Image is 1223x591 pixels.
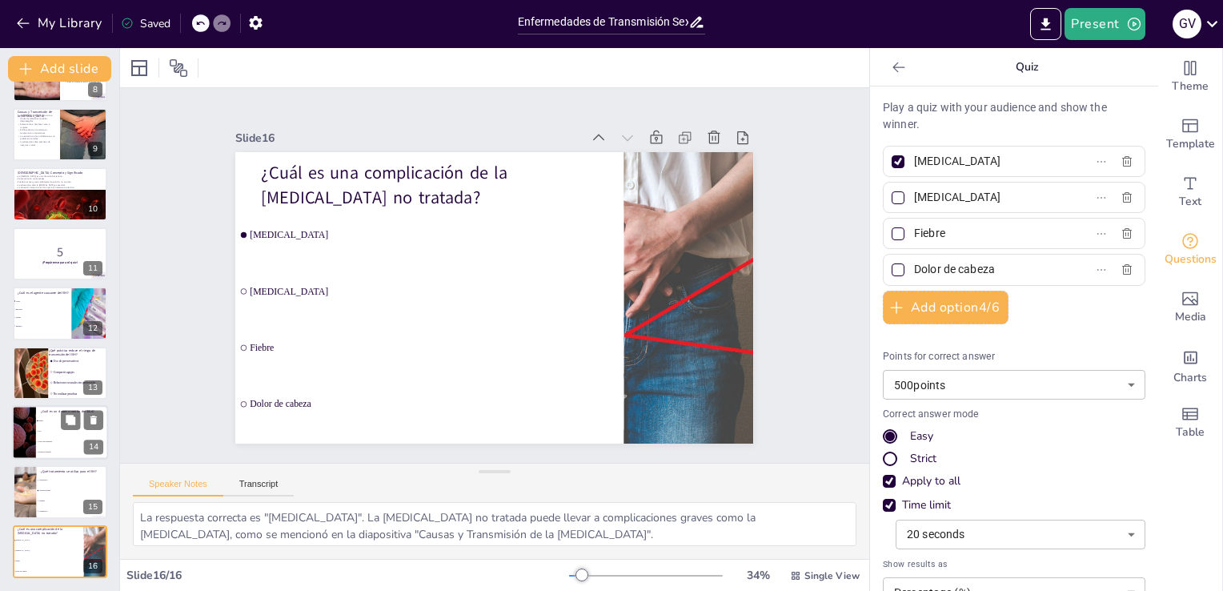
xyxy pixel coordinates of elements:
[38,430,107,432] span: Tos
[65,80,102,83] p: Buscar tratamiento es fundamental.
[910,451,936,467] div: Strict
[1030,8,1061,40] button: Export to PowerPoint
[83,380,102,395] div: 13
[883,99,1145,133] p: Play a quiz with your audience and show the winner.
[243,316,612,366] span: Fiebre
[54,370,105,373] span: Compartir agujas
[42,260,77,264] strong: ¡Prepárense para el quiz!
[54,359,105,362] span: Uso de preservativos
[15,180,100,183] p: Puede provocar graves problemas de salud si no se trata.
[121,16,170,31] div: Saved
[223,479,295,497] button: Transcript
[914,258,1063,281] input: Opción 4
[902,473,960,489] div: Apply to all
[238,372,607,422] span: Dolor de cabeza
[883,473,1145,489] div: Apply to all
[84,440,103,454] div: 14
[883,370,1145,400] div: 500 points
[13,227,107,280] div: 11
[1175,308,1206,326] span: Media
[13,347,107,400] div: 13
[13,287,107,340] div: 12
[18,123,55,129] p: Afecta tanto a hombres como a mujeres.
[896,520,1145,549] div: 20 seconds
[914,186,1063,209] input: Opción 2
[38,440,107,443] span: Dolor de estómago
[54,380,105,384] span: Relaciones sexuales sin protección
[83,500,102,514] div: 15
[88,82,102,97] div: 8
[1158,279,1222,336] div: Add images, graphics, shapes or video
[914,222,1063,245] input: Opción 3
[1173,10,1201,38] div: G V
[18,170,102,175] p: [DEMOGRAPHIC_DATA]: Concepto y Significado
[883,451,1145,467] div: Strict
[12,405,108,460] div: 14
[18,129,55,135] p: El diagnóstico y tratamiento temprano son importantes.
[18,243,102,261] p: 5
[41,469,102,474] p: ¿Qué tratamiento se utiliza para el VIH?
[1172,78,1209,95] span: Theme
[883,408,1145,422] p: Correct answer mode
[84,410,103,429] button: Delete Slide
[38,451,107,453] span: Erupción cutánea
[804,569,860,582] span: Single View
[15,186,100,189] p: La detección temprana es clave para el tratamiento efectivo.
[13,525,107,578] div: 16
[1158,163,1222,221] div: Add text boxes
[902,497,951,513] div: Time limit
[39,510,106,512] span: Analgésicos
[12,10,109,36] button: My Library
[250,260,619,310] span: [MEDICAL_DATA]
[15,177,100,180] p: Se presenta en varias etapas.
[41,409,103,414] p: ¿Cuál es un síntoma común del SIDA?
[16,308,65,311] span: Bacteria
[15,560,82,561] span: Fiebre
[13,167,107,220] div: 10
[1166,135,1215,153] span: Template
[126,568,569,583] div: Slide 16 / 16
[18,135,55,140] p: La resistencia a los antibióticos es un problema creciente.
[883,350,1145,364] p: Points for correct answer
[39,490,106,492] span: Antirretrovirales
[15,570,82,572] span: Dolor de cabeza
[54,392,105,395] span: No realizar pruebas
[883,497,1145,513] div: Time limit
[518,10,689,34] input: Insert title
[16,317,65,320] span: Hongo
[883,428,1145,444] div: Easy
[739,568,777,583] div: 34 %
[39,480,106,481] span: Antibióticos
[38,420,107,422] span: Fiebre
[270,137,610,220] p: ¿Cuál es una complicación de la [MEDICAL_DATA] no tratada?
[255,204,624,254] span: [MEDICAL_DATA]
[18,141,55,147] p: La educación sobre prácticas de riesgo es crucial.
[1158,336,1222,394] div: Add charts and graphs
[1165,251,1217,268] span: Questions
[8,56,111,82] button: Add slide
[1065,8,1145,40] button: Present
[251,104,595,155] div: Slide 16
[133,479,223,497] button: Speaker Notes
[169,58,188,78] span: Position
[16,300,65,303] span: Virus
[126,55,152,81] div: Layout
[1158,221,1222,279] div: Get real-time input from your audience
[1173,369,1207,387] span: Charts
[133,502,856,546] textarea: La respuesta correcta es "[MEDICAL_DATA]". La [MEDICAL_DATA] no tratada puede llevar a complicaci...
[15,175,100,178] p: La [MEDICAL_DATA] es una infección bacteriana.
[18,110,55,119] p: Causas y Transmisión de la [MEDICAL_DATA]
[1158,106,1222,163] div: Add ready made slides
[1158,48,1222,106] div: Change the overall theme
[15,539,82,541] span: [MEDICAL_DATA]
[88,142,102,156] div: 9
[883,291,1008,324] button: Add option4/6
[18,291,79,295] p: ¿Cuál es el agente causante del VIH?
[16,325,65,328] span: Parásito
[83,261,102,275] div: 11
[18,114,55,123] p: La [MEDICAL_DATA] se transmite a través de relaciones sexuales desprotegidas.
[83,202,102,216] div: 10
[13,108,107,161] div: 9
[910,428,933,444] div: Easy
[883,557,1145,571] span: Show results as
